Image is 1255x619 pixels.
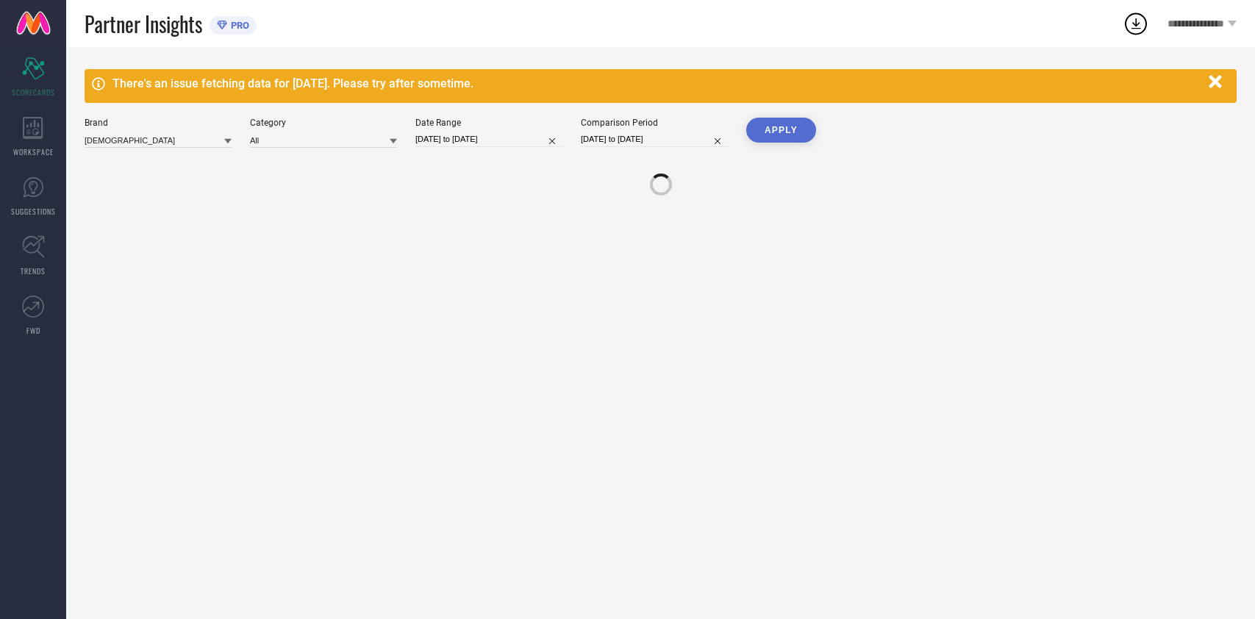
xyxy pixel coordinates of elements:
input: Select comparison period [581,132,728,147]
span: PRO [227,20,249,31]
div: Open download list [1123,10,1149,37]
div: Comparison Period [581,118,728,128]
div: Date Range [415,118,562,128]
span: SCORECARDS [12,87,55,98]
input: Select date range [415,132,562,147]
span: SUGGESTIONS [11,206,56,217]
button: APPLY [746,118,816,143]
span: TRENDS [21,265,46,276]
div: Brand [85,118,232,128]
span: FWD [26,325,40,336]
div: Category [250,118,397,128]
span: Partner Insights [85,9,202,39]
div: There's an issue fetching data for [DATE]. Please try after sometime. [112,76,1201,90]
span: WORKSPACE [13,146,54,157]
